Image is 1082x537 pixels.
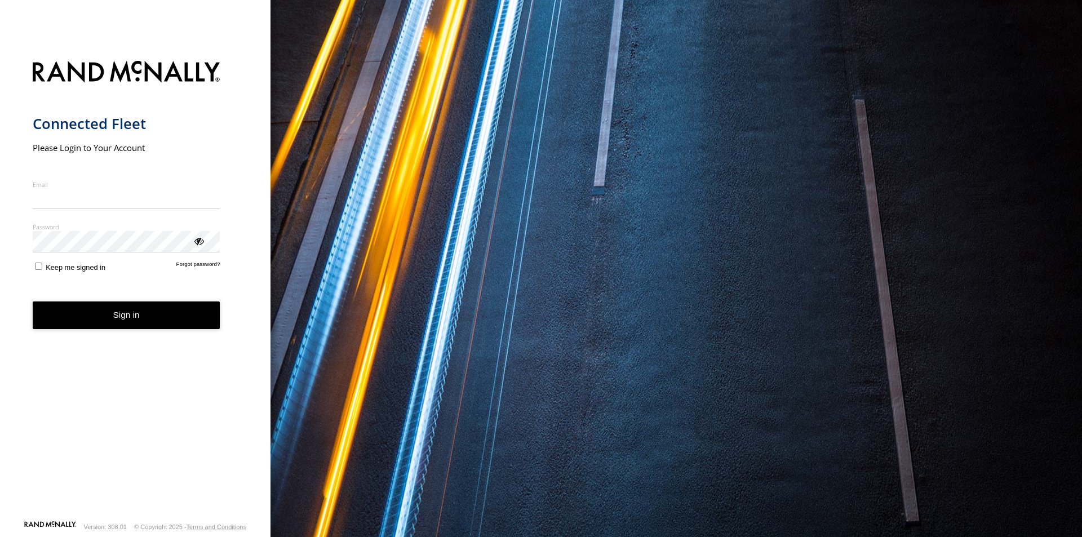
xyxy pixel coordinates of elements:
[46,263,105,272] span: Keep me signed in
[35,263,42,270] input: Keep me signed in
[33,59,220,87] img: Rand McNally
[24,521,76,532] a: Visit our Website
[176,261,220,272] a: Forgot password?
[193,235,204,246] div: ViewPassword
[33,301,220,329] button: Sign in
[33,114,220,133] h1: Connected Fleet
[33,142,220,153] h2: Please Login to Your Account
[33,223,220,231] label: Password
[33,54,238,520] form: main
[134,523,246,530] div: © Copyright 2025 -
[84,523,127,530] div: Version: 308.01
[187,523,246,530] a: Terms and Conditions
[33,180,220,189] label: Email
